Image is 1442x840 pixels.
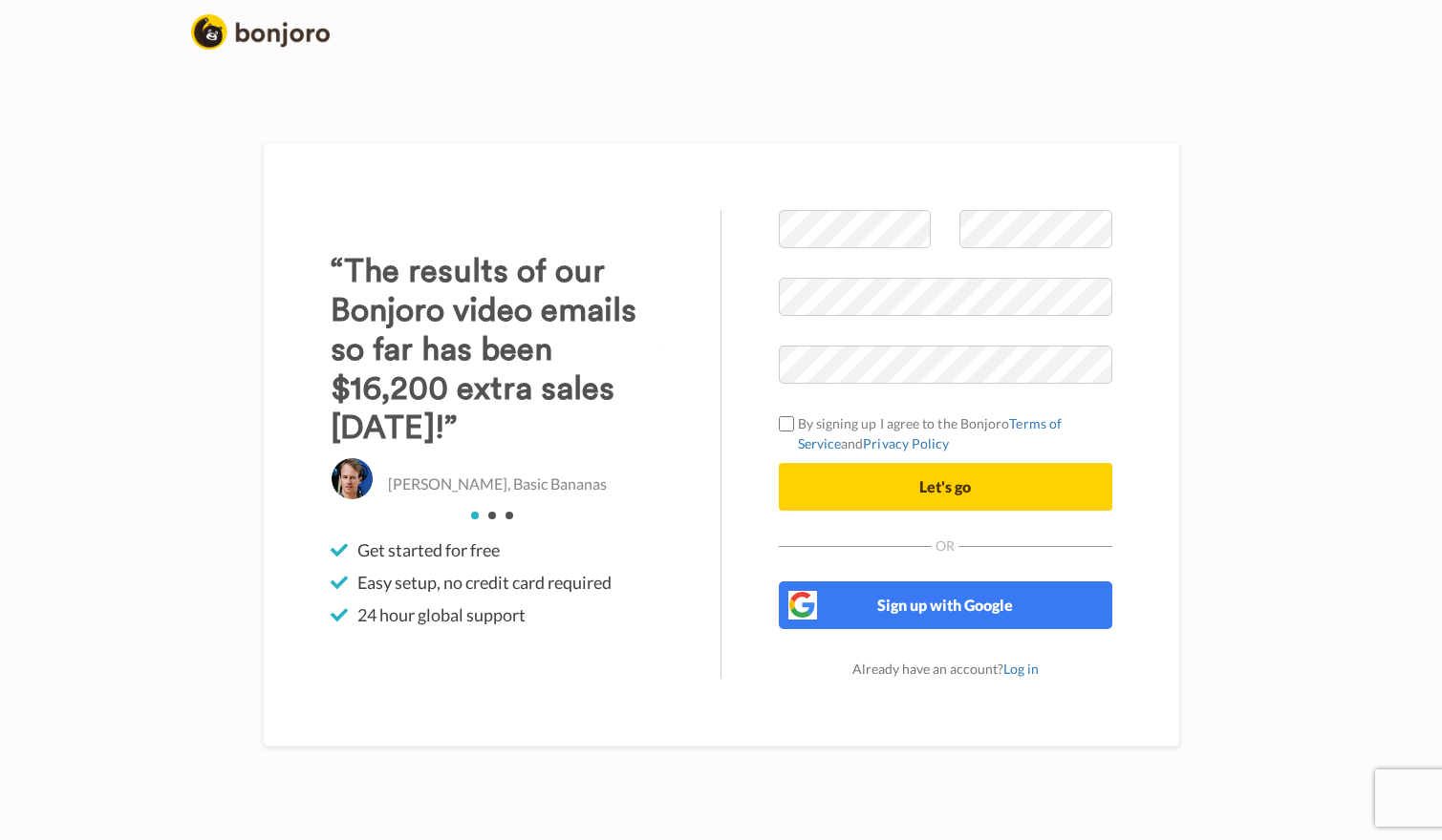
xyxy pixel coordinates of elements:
span: Let's go [919,477,971,495]
span: 24 hour global support [357,603,526,626]
img: Christo Hall, Basic Bananas [331,457,374,500]
span: Get started for free [357,538,500,561]
span: Already have an account? [852,661,1039,677]
span: Easy setup, no credit card required [357,571,612,594]
p: [PERSON_NAME], Basic Bananas [388,473,607,495]
button: Let's go [779,463,1112,511]
a: Privacy Policy [863,435,949,451]
label: By signing up I agree to the Bonjoro and [779,413,1112,453]
span: Or [932,539,958,553]
img: logo_full.png [191,14,330,50]
a: Terms of Service [798,415,1063,451]
button: Sign up with Google [779,581,1112,629]
input: By signing up I agree to the BonjoroTerms of ServiceandPrivacy Policy [779,416,794,431]
h3: “The results of our Bonjoro video emails so far has been $16,200 extra sales [DATE]!” [331,252,664,448]
a: Log in [1003,661,1039,677]
span: Sign up with Google [877,596,1013,614]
